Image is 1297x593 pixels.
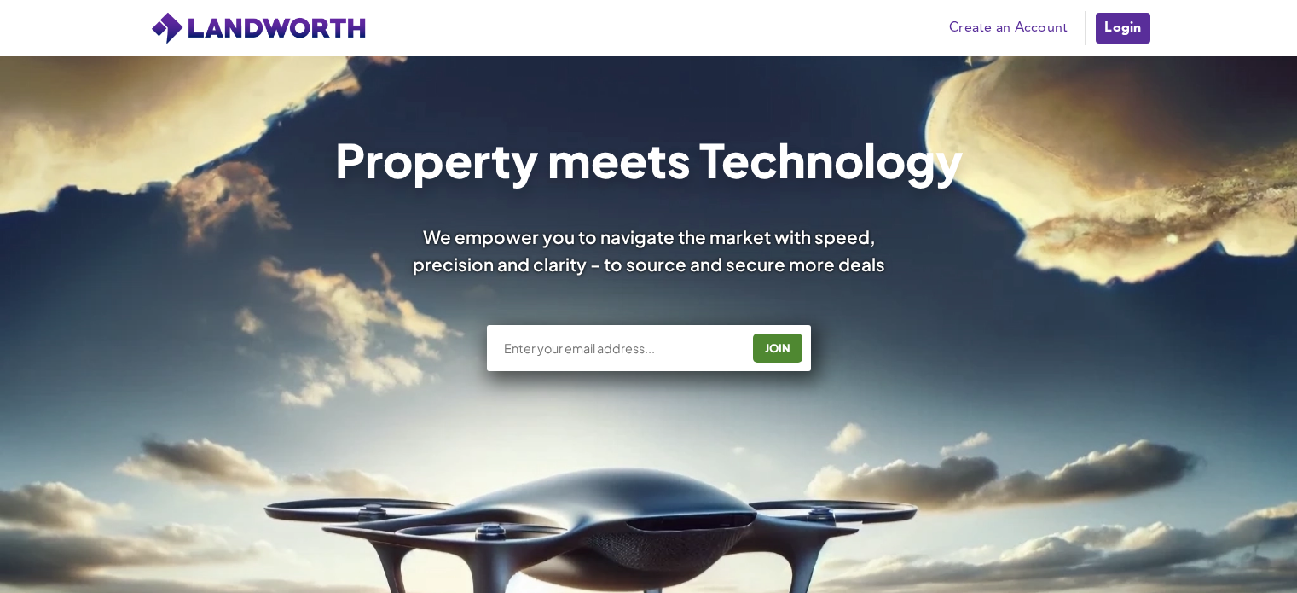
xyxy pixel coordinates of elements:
[758,334,797,362] div: JOIN
[334,137,963,183] h1: Property meets Technology
[1094,11,1151,45] a: Login
[390,224,908,276] div: We empower you to navigate the market with speed, precision and clarity - to source and secure mo...
[502,340,740,357] input: Enter your email address...
[941,15,1076,41] a: Create an Account
[753,334,802,363] button: JOIN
